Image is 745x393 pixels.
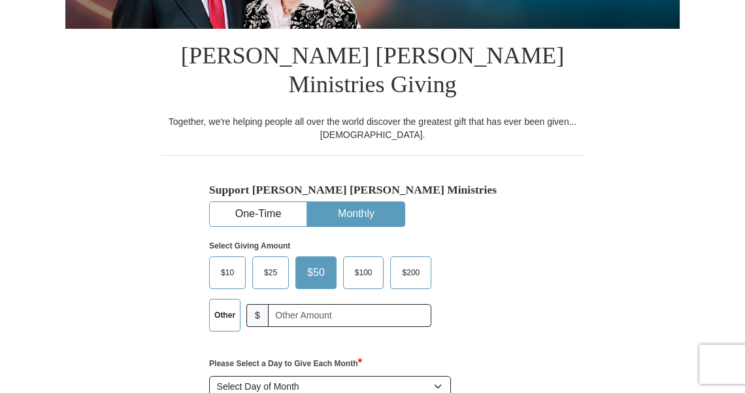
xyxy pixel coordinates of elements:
button: One-Time [210,202,306,226]
span: $50 [301,263,331,282]
span: $25 [257,263,284,282]
span: $10 [214,263,240,282]
input: Other Amount [268,304,431,327]
span: $200 [395,263,426,282]
strong: Please Select a Day to Give Each Month [209,359,362,368]
button: Monthly [308,202,405,226]
strong: Select Giving Amount [209,241,290,250]
label: Other [210,299,240,331]
span: $ [246,304,269,327]
h5: Support [PERSON_NAME] [PERSON_NAME] Ministries [209,183,536,197]
h1: [PERSON_NAME] [PERSON_NAME] Ministries Giving [160,29,585,115]
div: Together, we're helping people all over the world discover the greatest gift that has ever been g... [160,115,585,141]
span: $100 [348,263,379,282]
